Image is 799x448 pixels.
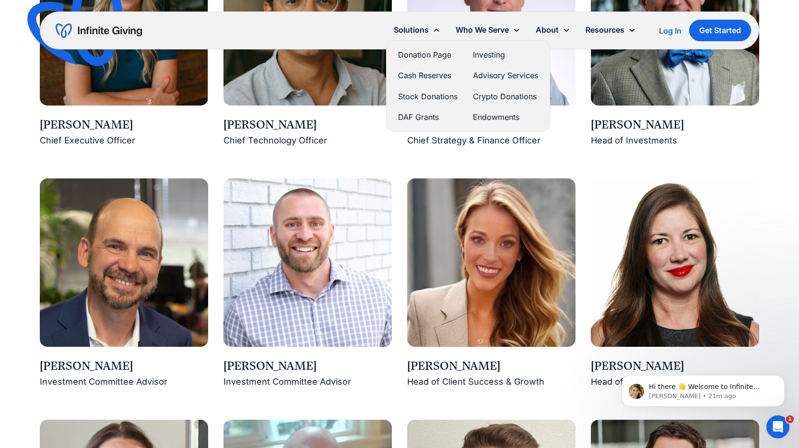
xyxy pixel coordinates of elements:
nav: Solutions [386,40,550,132]
div: Resources [586,24,624,36]
div: Chief Executive Officer [40,133,208,148]
div: About [528,20,578,40]
iframe: Intercom live chat [766,415,789,438]
div: Head of Client Success & Growth [407,375,576,389]
div: Investment Committee Advisor [223,375,392,389]
div: Head of Investments [591,133,759,148]
div: Who We Serve [448,20,528,40]
div: [PERSON_NAME] [591,358,759,375]
a: Advisory Services [473,69,538,82]
div: Who We Serve [456,24,509,36]
div: [PERSON_NAME] [223,117,392,133]
iframe: Intercom notifications message [607,355,799,422]
a: Investing [473,48,538,61]
div: Solutions [394,24,429,36]
div: Log In [659,27,681,35]
div: [PERSON_NAME] [223,358,392,375]
a: Get Started [689,20,751,41]
div: [PERSON_NAME] [40,117,208,133]
div: [PERSON_NAME] [40,358,208,375]
a: Log In [659,25,681,36]
div: Investment Committee Advisor [40,375,208,389]
div: Chief Strategy & Finance Officer [407,133,576,148]
div: Resources [578,20,644,40]
div: About [536,24,559,36]
a: Cash Reserves [398,69,458,82]
div: Chief Technology Officer [223,133,392,148]
span: 1 [786,415,794,423]
a: Crypto Donations [473,90,538,103]
div: Head of Marketing [591,375,759,389]
a: DAF Grants [398,111,458,124]
div: [PERSON_NAME] [591,117,759,133]
div: [PERSON_NAME] [407,358,576,375]
a: home [56,23,142,38]
div: Solutions [386,20,448,40]
a: Stock Donations [398,90,458,103]
a: Endowments [473,111,538,124]
a: Donation Page [398,48,458,61]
